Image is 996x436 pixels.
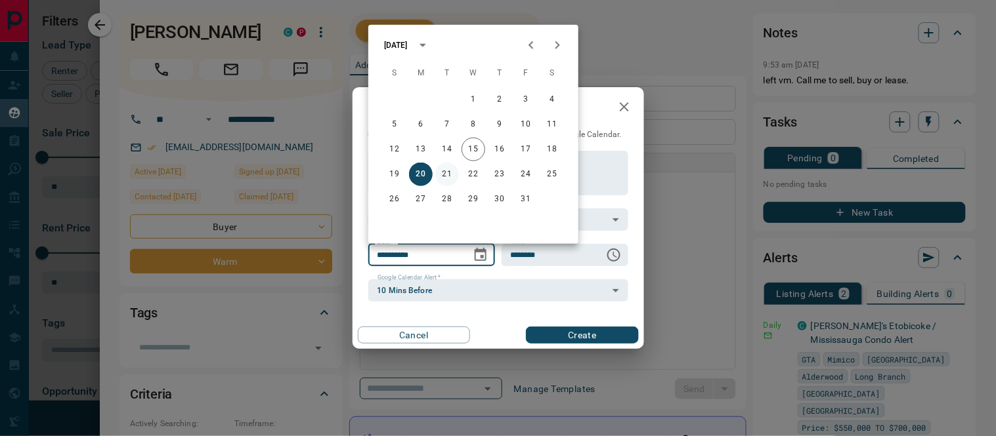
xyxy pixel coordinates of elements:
[435,60,459,87] span: Tuesday
[488,188,511,211] button: 30
[514,60,538,87] span: Friday
[601,242,627,268] button: Choose time, selected time is 2:00 AM
[467,242,494,268] button: Choose date, selected date is Oct 20, 2025
[540,113,564,136] button: 11
[383,163,406,186] button: 19
[383,188,406,211] button: 26
[514,188,538,211] button: 31
[540,60,564,87] span: Saturday
[383,113,406,136] button: 5
[383,60,406,87] span: Sunday
[409,113,433,136] button: 6
[409,60,433,87] span: Monday
[358,327,470,344] button: Cancel
[378,273,441,282] label: Google Calendar Alert
[514,88,538,111] button: 3
[514,163,538,186] button: 24
[462,113,485,136] button: 8
[435,113,459,136] button: 7
[368,279,628,302] div: 10 Mins Before
[409,138,433,161] button: 13
[378,238,394,247] label: Date
[462,188,485,211] button: 29
[518,32,544,58] button: Previous month
[353,87,442,129] h2: New Task
[488,163,511,186] button: 23
[540,138,564,161] button: 18
[409,163,433,186] button: 20
[384,39,408,51] div: [DATE]
[526,327,638,344] button: Create
[435,188,459,211] button: 28
[514,113,538,136] button: 10
[435,163,459,186] button: 21
[462,88,485,111] button: 1
[544,32,571,58] button: Next month
[462,138,485,161] button: 15
[540,88,564,111] button: 4
[511,238,528,247] label: Time
[409,188,433,211] button: 27
[488,88,511,111] button: 2
[488,138,511,161] button: 16
[383,138,406,161] button: 12
[488,60,511,87] span: Thursday
[462,163,485,186] button: 22
[435,138,459,161] button: 14
[514,138,538,161] button: 17
[540,163,564,186] button: 25
[488,113,511,136] button: 9
[462,60,485,87] span: Wednesday
[412,34,434,56] button: calendar view is open, switch to year view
